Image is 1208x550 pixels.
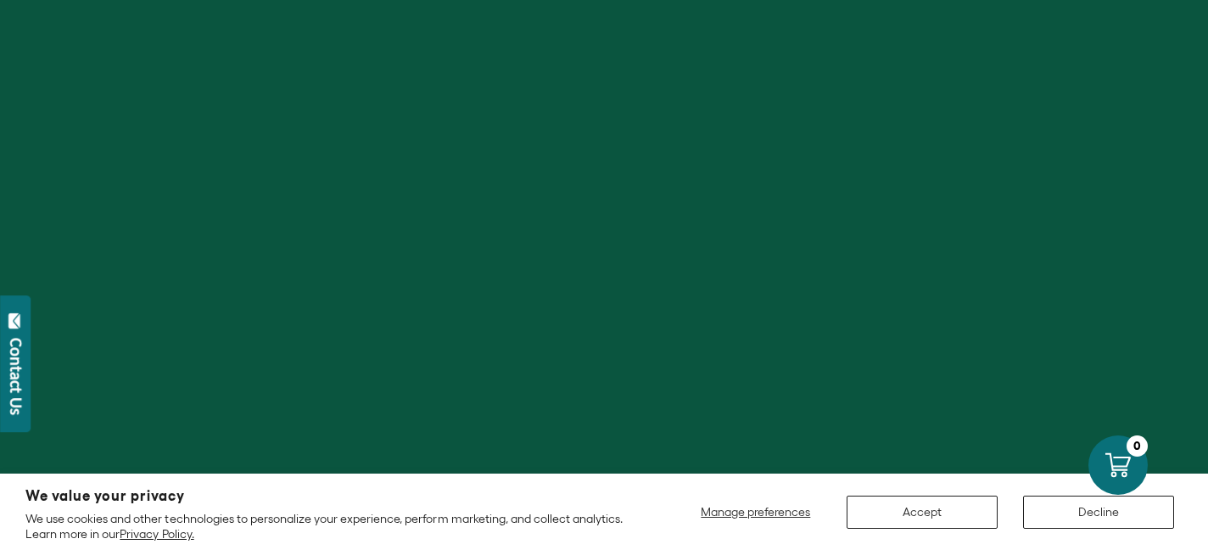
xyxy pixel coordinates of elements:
span: Manage preferences [701,505,810,519]
h2: We value your privacy [25,489,633,503]
button: Manage preferences [691,496,821,529]
a: Privacy Policy. [120,527,193,541]
div: 0 [1127,435,1148,457]
div: Contact Us [8,338,25,415]
button: Accept [847,496,998,529]
p: We use cookies and other technologies to personalize your experience, perform marketing, and coll... [25,511,633,542]
button: Decline [1023,496,1174,529]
